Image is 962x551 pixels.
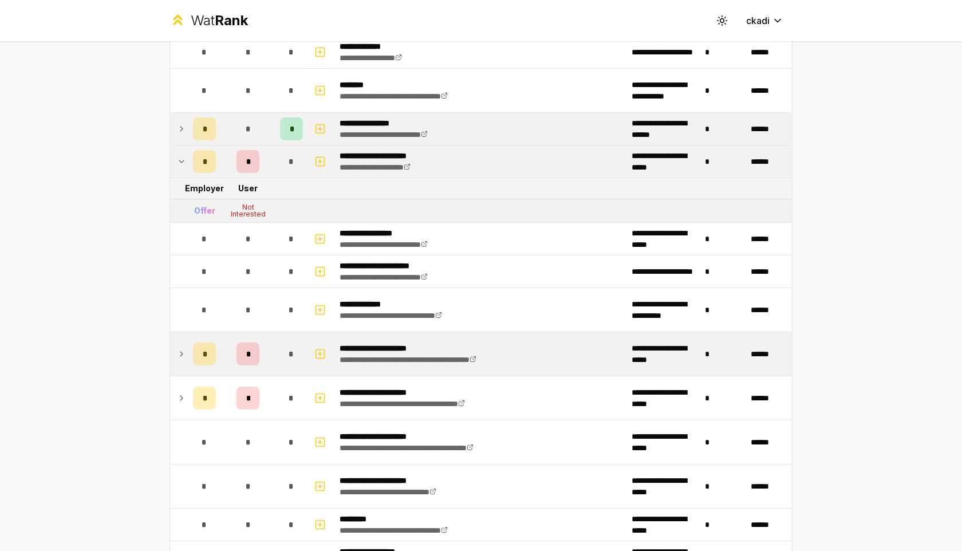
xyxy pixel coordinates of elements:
[225,204,271,218] div: Not Interested
[191,11,248,30] div: Wat
[220,178,275,199] td: User
[746,14,770,27] span: ckadi
[194,205,215,217] div: Offer
[737,10,793,31] button: ckadi
[188,178,220,199] td: Employer
[215,12,248,29] span: Rank
[169,11,248,30] a: WatRank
